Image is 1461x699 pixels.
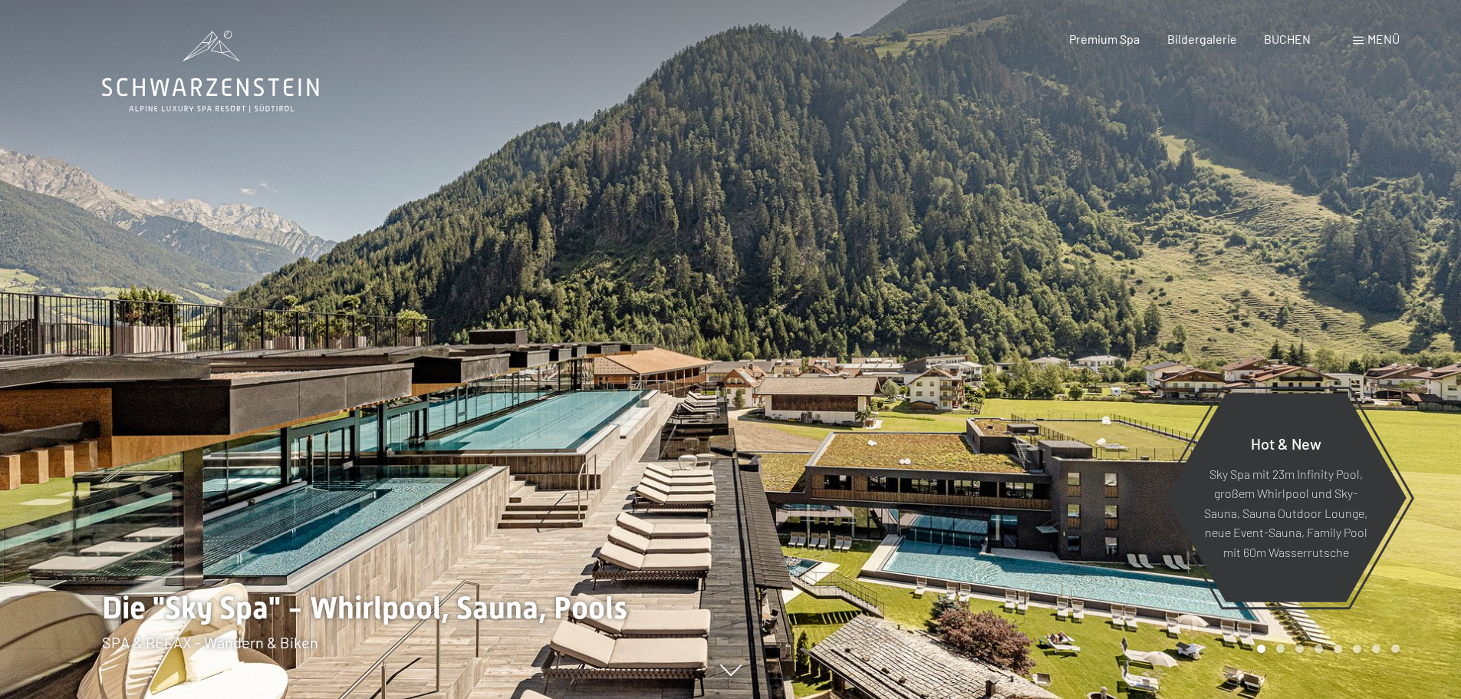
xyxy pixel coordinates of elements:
a: Bildergalerie [1167,31,1237,46]
span: Menü [1367,31,1400,46]
a: Premium Spa [1069,31,1140,46]
a: Hot & New Sky Spa mit 23m Infinity Pool, großem Whirlpool und Sky-Sauna, Sauna Outdoor Lounge, ne... [1164,392,1407,603]
span: Hot & New [1251,434,1321,452]
div: Carousel Page 8 [1391,645,1400,653]
p: Sky Spa mit 23m Infinity Pool, großem Whirlpool und Sky-Sauna, Sauna Outdoor Lounge, neue Event-S... [1203,463,1369,562]
div: Carousel Page 4 [1315,645,1323,653]
div: Carousel Page 2 [1276,645,1285,653]
div: Carousel Pagination [1252,645,1400,653]
div: Carousel Page 1 (Current Slide) [1257,645,1265,653]
div: Carousel Page 3 [1295,645,1304,653]
div: Carousel Page 7 [1372,645,1380,653]
div: Carousel Page 5 [1334,645,1342,653]
a: BUCHEN [1264,31,1311,46]
div: Carousel Page 6 [1353,645,1361,653]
